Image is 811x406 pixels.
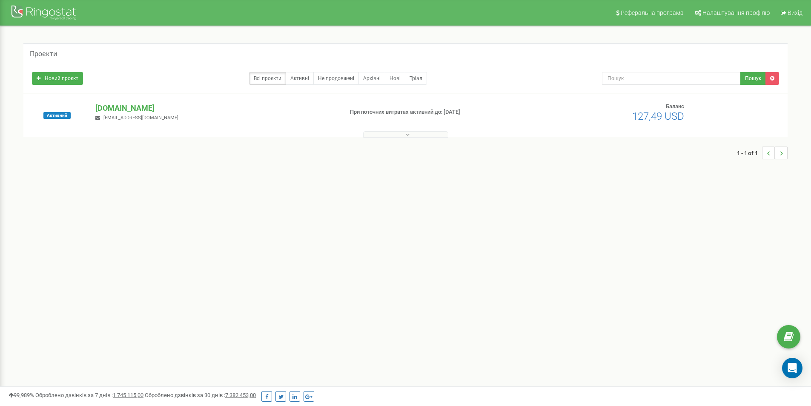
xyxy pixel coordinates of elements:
a: Активні [286,72,314,85]
span: 99,989% [9,392,34,398]
input: Пошук [602,72,741,85]
span: Баланс [666,103,684,109]
div: Open Intercom Messenger [782,358,802,378]
a: Не продовжені [313,72,359,85]
h5: Проєкти [30,50,57,58]
a: Всі проєкти [249,72,286,85]
u: 1 745 115,00 [113,392,143,398]
u: 7 382 453,00 [225,392,256,398]
a: Нові [385,72,405,85]
span: Вихід [788,9,802,16]
span: 1 - 1 of 1 [737,147,762,159]
a: Тріал [405,72,427,85]
a: Архівні [358,72,385,85]
span: Реферальна програма [621,9,684,16]
span: 127,49 USD [632,110,684,122]
p: [DOMAIN_NAME] [95,103,336,114]
span: Активний [43,112,71,119]
span: Оброблено дзвінків за 7 днів : [35,392,143,398]
span: Налаштування профілю [702,9,770,16]
a: Новий проєкт [32,72,83,85]
span: Оброблено дзвінків за 30 днів : [145,392,256,398]
span: [EMAIL_ADDRESS][DOMAIN_NAME] [103,115,178,121]
button: Пошук [740,72,766,85]
p: При поточних витратах активний до: [DATE] [350,108,527,116]
nav: ... [737,138,788,168]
